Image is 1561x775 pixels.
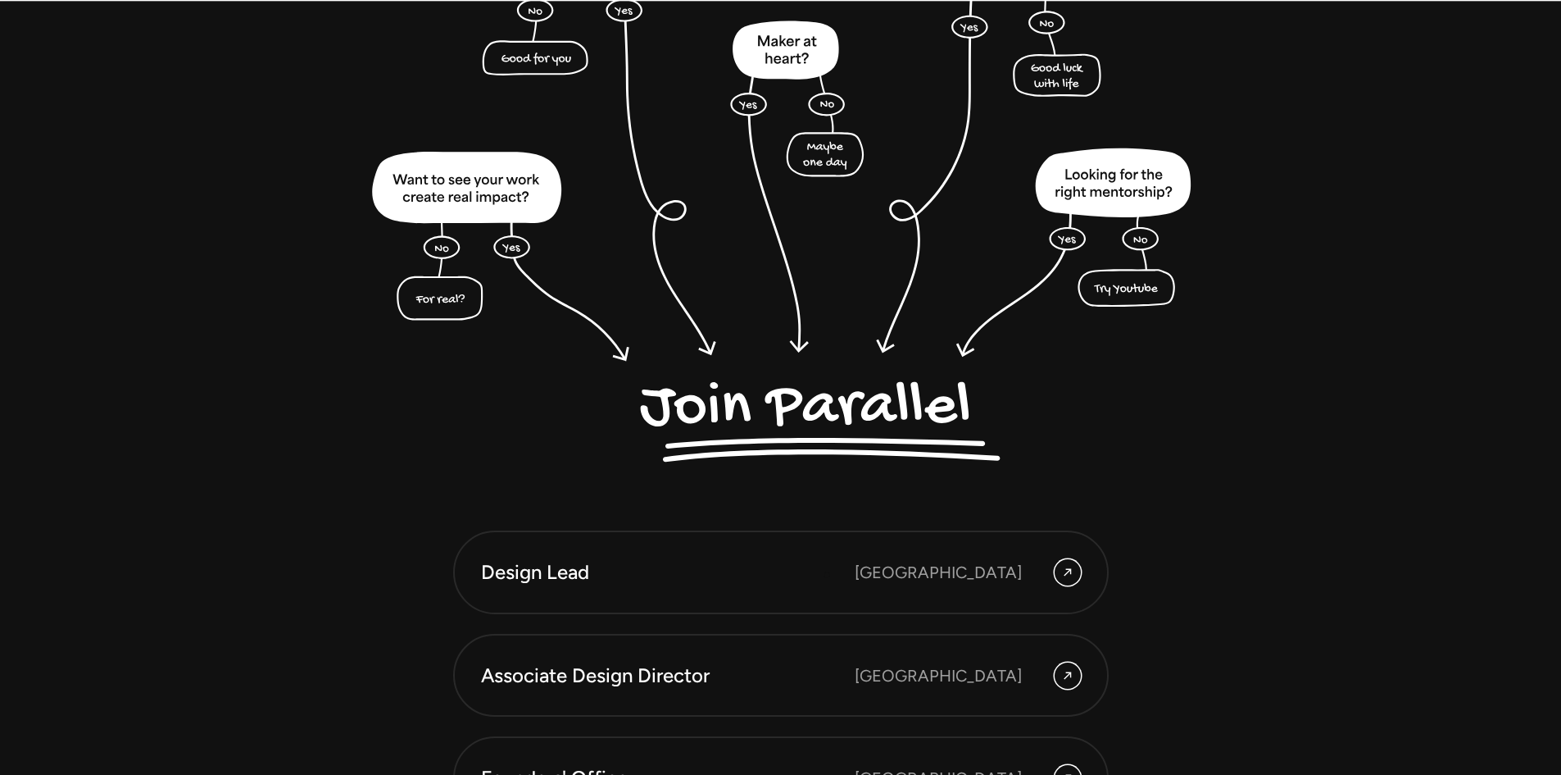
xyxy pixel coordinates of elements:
div: Associate Design Director [481,662,855,690]
a: Design Lead [GEOGRAPHIC_DATA] [453,531,1109,614]
div: [GEOGRAPHIC_DATA] [855,663,1022,688]
a: Associate Design Director [GEOGRAPHIC_DATA] [453,634,1109,718]
div: Design Lead [481,558,855,586]
div: [GEOGRAPHIC_DATA] [855,560,1022,585]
